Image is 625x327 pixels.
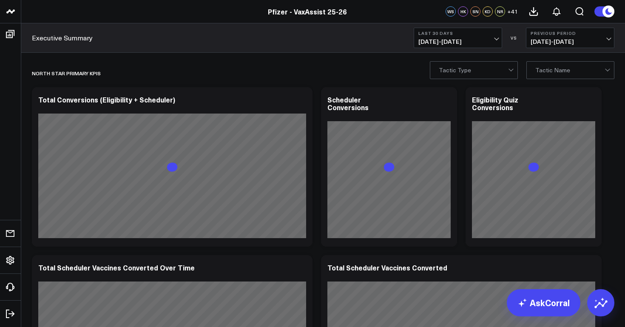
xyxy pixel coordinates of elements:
[446,6,456,17] div: WS
[483,6,493,17] div: KD
[526,28,614,48] button: Previous Period[DATE]-[DATE]
[507,9,518,14] span: + 41
[268,7,347,16] a: Pfizer - VaxAssist 25-26
[38,95,175,104] div: Total Conversions (Eligibility + Scheduler)
[418,38,497,45] span: [DATE] - [DATE]
[458,6,468,17] div: HK
[414,28,502,48] button: Last 30 Days[DATE]-[DATE]
[531,31,610,36] b: Previous Period
[506,35,522,40] div: VS
[32,33,93,43] a: Executive Summary
[418,31,497,36] b: Last 30 Days
[531,38,610,45] span: [DATE] - [DATE]
[507,289,580,316] a: AskCorral
[327,95,369,112] div: Scheduler Conversions
[38,263,195,272] div: Total Scheduler Vaccines Converted Over Time
[470,6,480,17] div: SN
[472,95,518,112] div: Eligibility Quiz Conversions
[507,6,518,17] button: +41
[495,6,505,17] div: NR
[32,63,101,83] div: North Star Primary KPIs
[327,263,447,272] div: Total Scheduler Vaccines Converted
